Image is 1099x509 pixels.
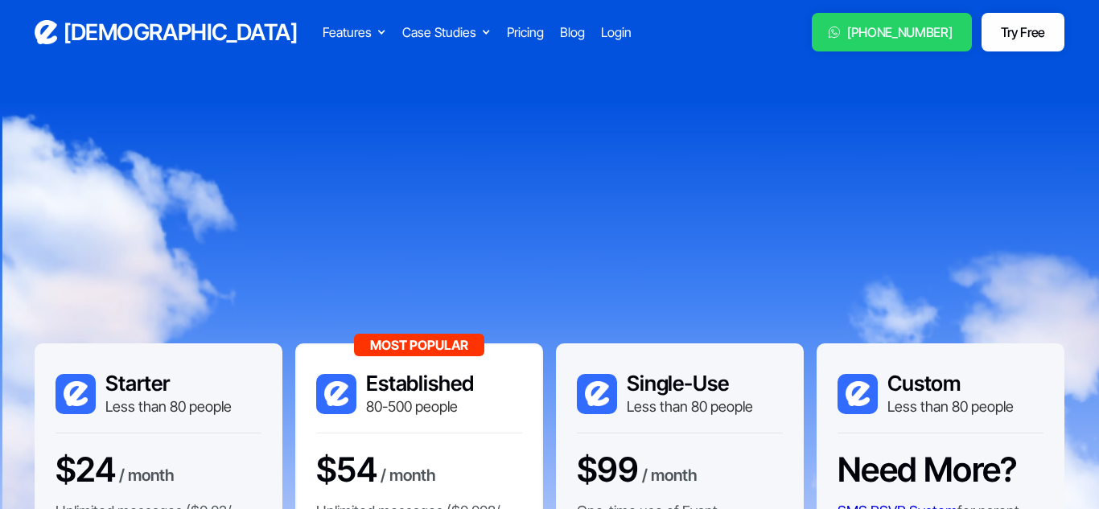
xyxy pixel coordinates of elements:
div: Features [323,23,386,42]
div: 80-500 people [366,396,474,417]
div: Case Studies [402,23,491,42]
h3: Starter [105,371,232,396]
h3: Need More? [838,449,1017,490]
div: / month [642,463,698,491]
a: home [35,18,297,47]
a: Pricing [507,23,544,42]
div: Less than 80 people [887,396,1014,417]
div: Less than 80 people [105,396,232,417]
h3: $54 [316,449,377,490]
a: [PHONE_NUMBER] [812,13,972,51]
a: Login [601,23,632,42]
h3: Established [366,371,474,396]
h3: Single-Use [627,371,753,396]
div: Most Popular [354,334,484,356]
div: Less than 80 people [627,396,753,417]
h3: $24 [56,449,115,490]
a: Blog [560,23,585,42]
h3: $99 [577,449,638,490]
div: / month [119,463,175,491]
div: / month [381,463,436,491]
h3: Custom [887,371,1014,396]
a: Try Free [982,13,1064,51]
div: Case Studies [402,23,476,42]
div: Features [323,23,372,42]
h3: [DEMOGRAPHIC_DATA] [64,18,297,47]
div: [PHONE_NUMBER] [847,23,953,42]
